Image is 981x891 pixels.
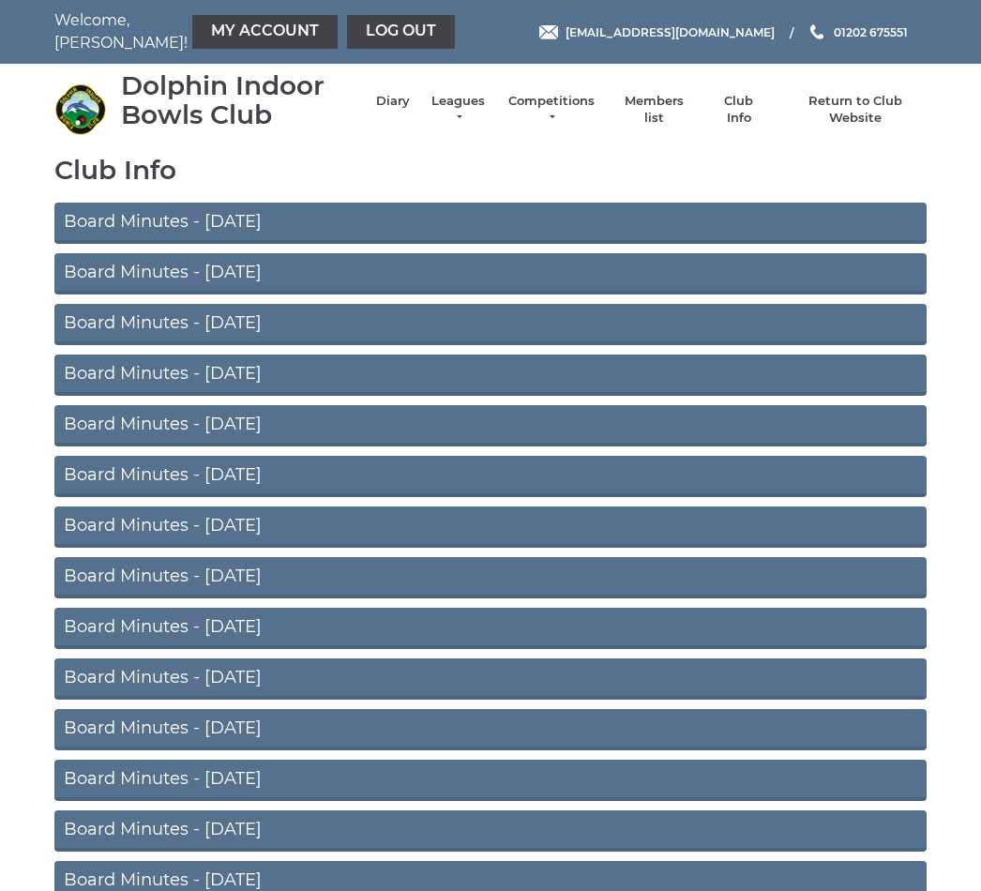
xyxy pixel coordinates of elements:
a: Email [EMAIL_ADDRESS][DOMAIN_NAME] [539,23,775,41]
a: Board Minutes - [DATE] [54,355,927,396]
img: Email [539,25,558,39]
img: Phone us [810,24,823,39]
a: Board Minutes - [DATE] [54,203,927,244]
a: Board Minutes - [DATE] [54,405,927,446]
a: Log out [347,15,455,49]
span: 01202 675551 [834,24,908,38]
a: Board Minutes - [DATE] [54,760,927,801]
a: Return to Club Website [785,93,927,127]
a: Board Minutes - [DATE] [54,456,927,497]
div: Dolphin Indoor Bowls Club [121,71,357,129]
a: Competitions [506,93,596,127]
nav: Welcome, [PERSON_NAME]! [54,9,401,54]
h1: Club Info [54,156,927,185]
span: [EMAIL_ADDRESS][DOMAIN_NAME] [566,24,775,38]
a: Board Minutes - [DATE] [54,557,927,598]
a: Board Minutes - [DATE] [54,506,927,548]
img: Dolphin Indoor Bowls Club [54,83,106,135]
a: Diary [376,93,410,110]
a: Board Minutes - [DATE] [54,658,927,700]
a: Members list [614,93,692,127]
a: Board Minutes - [DATE] [54,709,927,750]
a: My Account [192,15,338,49]
a: Club Info [712,93,766,127]
a: Phone us 01202 675551 [807,23,908,41]
a: Board Minutes - [DATE] [54,810,927,852]
a: Board Minutes - [DATE] [54,608,927,649]
a: Board Minutes - [DATE] [54,304,927,345]
a: Leagues [429,93,488,127]
a: Board Minutes - [DATE] [54,253,927,294]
